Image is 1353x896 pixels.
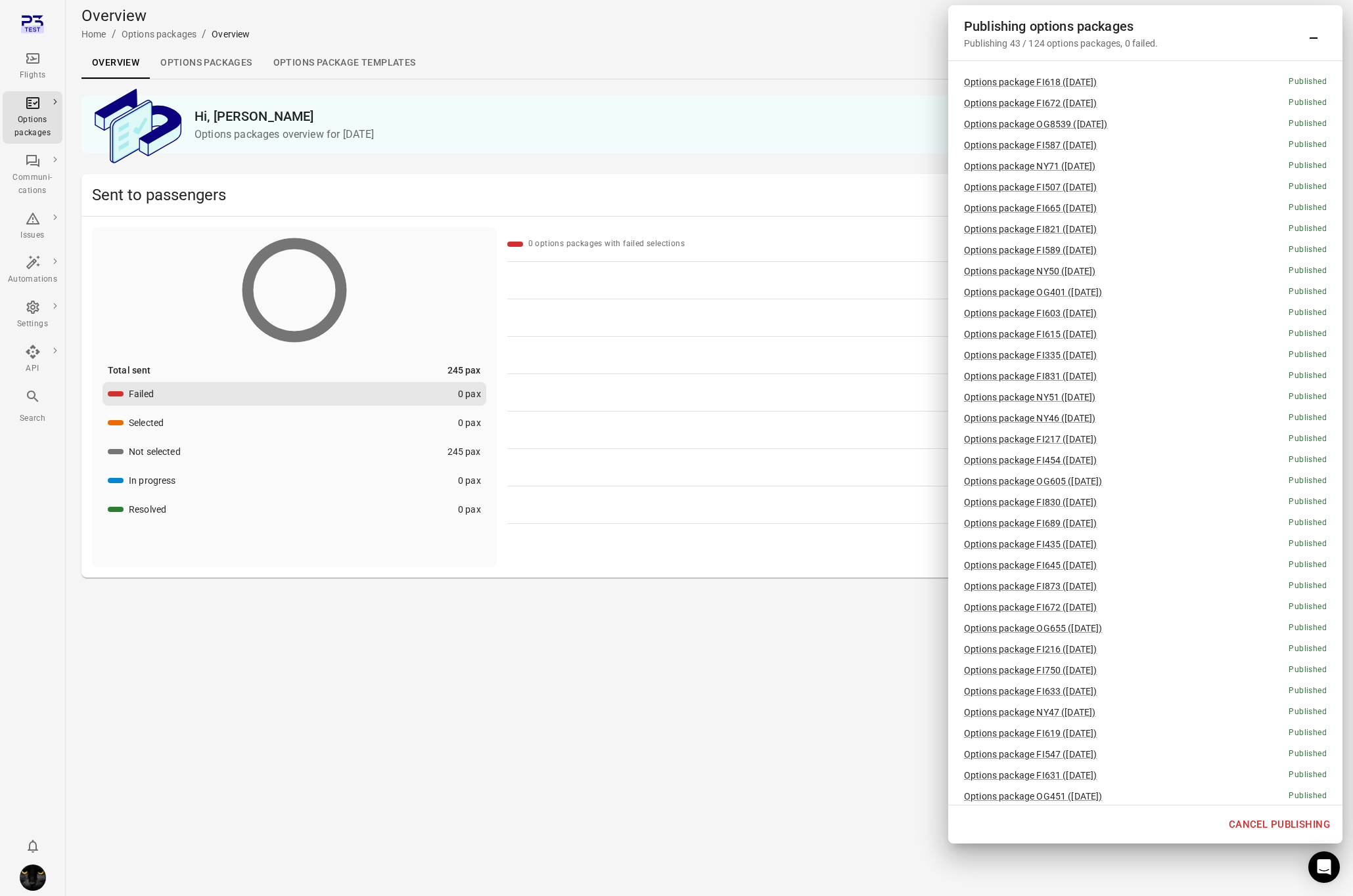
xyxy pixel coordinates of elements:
[1289,244,1327,257] div: Published
[1289,96,1327,110] div: Published
[1289,75,1327,89] div: Published
[964,77,1097,87] a: Options package FI618 ([DATE])
[964,728,1097,738] a: Options package FI619 ([DATE])
[1289,727,1327,740] div: Published
[964,770,1097,780] a: Options package FI631 ([DATE])
[1289,706,1327,719] div: Published
[1289,790,1327,803] div: Published
[964,16,1300,37] h2: Publishing options packages
[964,644,1097,654] a: Options package FI216 ([DATE])
[964,602,1097,612] a: Options package FI672 ([DATE])
[81,5,250,26] h1: Overview
[150,47,262,79] a: Options packages
[92,184,1327,205] h2: Sent to passengers
[1289,454,1327,467] div: Published
[3,149,62,202] a: Communi-cations
[964,686,1097,696] a: Options package FI633 ([DATE])
[1289,748,1327,761] div: Published
[964,560,1097,570] a: Options package FI645 ([DATE])
[8,229,57,242] div: Issues
[8,318,57,331] div: Settings
[964,203,1097,213] a: Options package FI665 ([DATE])
[964,665,1097,675] a: Options package FI750 ([DATE])
[964,308,1097,318] a: Options package FI603 ([DATE])
[1289,286,1327,299] div: Published
[1289,580,1327,593] div: Published
[1289,559,1327,572] div: Published
[1289,265,1327,278] div: Published
[1289,769,1327,782] div: Published
[964,413,1095,423] a: Options package NY46 ([DATE])
[964,182,1097,192] a: Options package FI507 ([DATE])
[81,47,1337,79] div: Local navigation
[964,161,1095,171] a: Options package NY71 ([DATE])
[20,864,46,891] img: images
[528,238,685,251] div: 0 options packages with failed selections
[3,91,62,144] a: Options packages
[1289,117,1327,131] div: Published
[8,114,57,140] div: Options packages
[458,503,481,516] div: 0 pax
[1289,139,1327,152] div: Published
[458,416,481,429] div: 0 pax
[8,362,57,375] div: API
[1289,160,1327,173] div: Published
[964,37,1300,50] div: Publishing 43 / 124 options packages, 0 failed.
[964,245,1097,255] a: Options package FI589 ([DATE])
[964,371,1097,381] a: Options package FI831 ([DATE])
[1289,496,1327,509] div: Published
[3,207,62,246] a: Issues
[964,392,1095,402] a: Options package NY51 ([DATE])
[129,445,181,458] div: Not selected
[1289,328,1327,341] div: Published
[129,474,176,487] div: In progress
[1289,664,1327,677] div: Published
[1222,811,1337,838] button: Cancel publishing
[1289,370,1327,383] div: Published
[964,707,1095,717] a: Options package NY47 ([DATE])
[1289,412,1327,425] div: Published
[964,497,1097,507] a: Options package FI830 ([DATE])
[14,859,51,896] button: Iris
[81,47,150,79] a: Overview
[129,387,154,400] div: Failed
[1289,433,1327,446] div: Published
[1289,181,1327,194] div: Published
[20,833,46,859] button: Notifications
[3,385,62,429] button: Search
[458,387,481,400] div: 0 pax
[964,539,1097,549] a: Options package FI435 ([DATE])
[1289,685,1327,698] div: Published
[964,266,1095,276] a: Options package NY50 ([DATE])
[103,382,486,406] button: Failed0 pax
[103,411,486,435] button: Selected0 pax
[1289,349,1327,362] div: Published
[81,26,250,42] nav: Breadcrumbs
[964,749,1097,759] a: Options package FI547 ([DATE])
[964,287,1103,297] a: Options package OG401 ([DATE])
[1289,517,1327,530] div: Published
[8,273,57,286] div: Automations
[1289,223,1327,236] div: Published
[1300,20,1327,46] button: Minimize
[1289,601,1327,614] div: Published
[447,364,481,377] div: 245 pax
[3,47,62,86] a: Flights
[81,29,106,39] a: Home
[8,412,57,425] div: Search
[3,340,62,379] a: API
[1289,307,1327,320] div: Published
[964,224,1097,234] a: Options package FI821 ([DATE])
[964,98,1097,108] a: Options package FI672 ([DATE])
[263,47,426,79] a: Options package Templates
[1289,475,1327,488] div: Published
[447,445,481,458] div: 245 pax
[964,581,1097,591] a: Options package FI873 ([DATE])
[964,434,1097,444] a: Options package FI217 ([DATE])
[103,440,486,463] button: Not selected245 pax
[964,623,1103,633] a: Options package OG655 ([DATE])
[964,140,1097,150] a: Options package FI587 ([DATE])
[212,28,250,41] div: Overview
[8,171,57,198] div: Communi-cations
[964,476,1103,486] a: Options package OG605 ([DATE])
